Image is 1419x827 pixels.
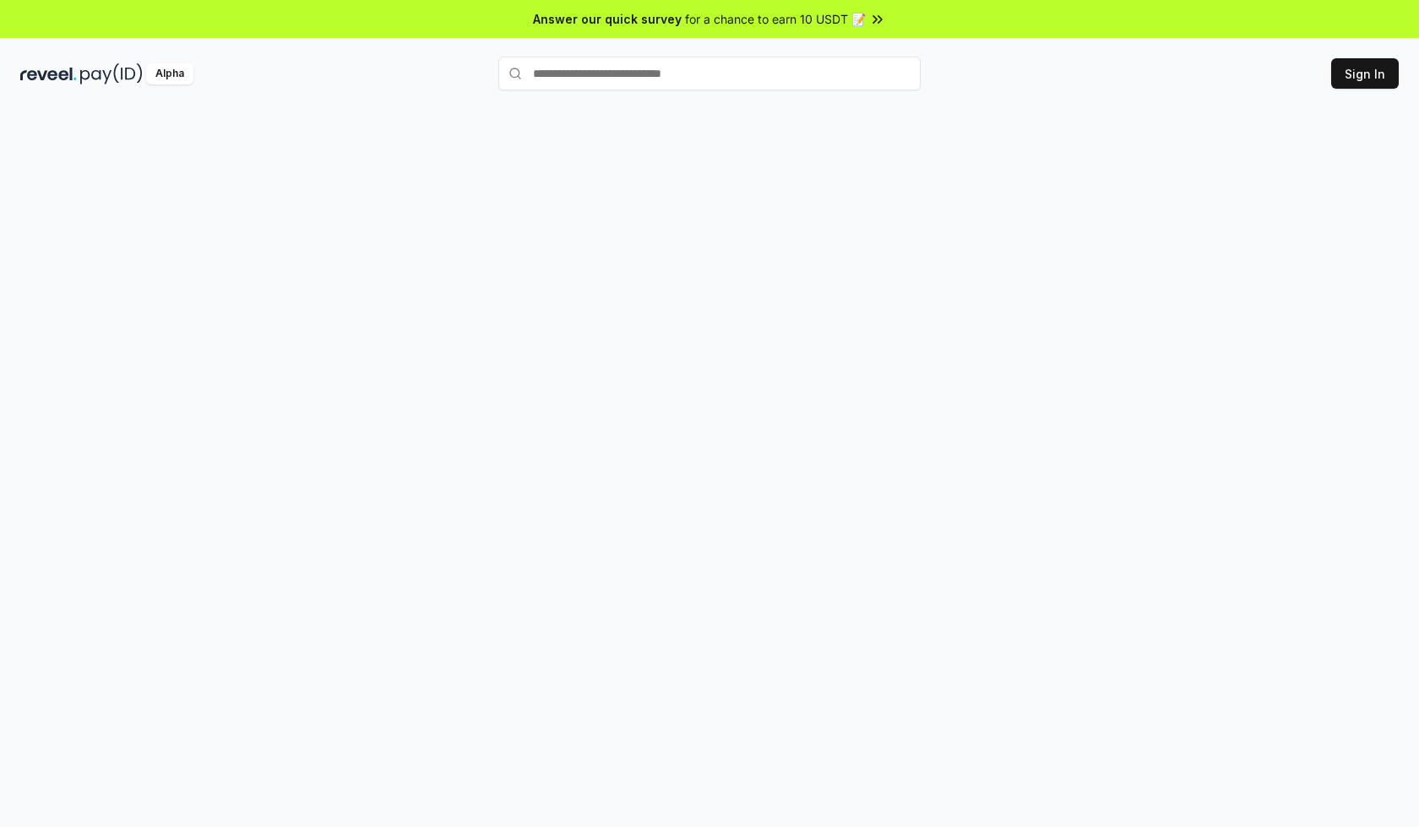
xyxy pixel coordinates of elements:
[80,63,143,84] img: pay_id
[20,63,77,84] img: reveel_dark
[685,10,866,28] span: for a chance to earn 10 USDT 📝
[533,10,682,28] span: Answer our quick survey
[146,63,193,84] div: Alpha
[1331,58,1399,89] button: Sign In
